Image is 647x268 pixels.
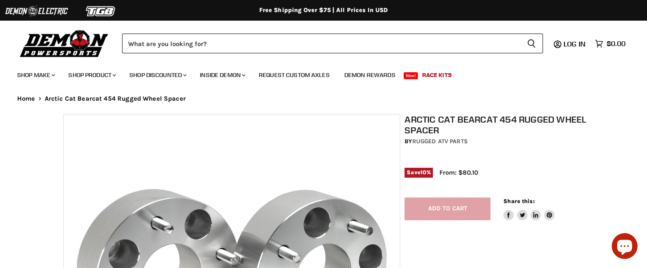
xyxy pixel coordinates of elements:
[503,197,555,220] aside: Share this:
[45,95,186,102] span: Arctic Cat Bearcat 454 Rugged Wheel Spacer
[123,66,192,84] a: Shop Discounted
[560,40,591,48] a: Log in
[609,233,640,261] inbox-online-store-chat: Shopify online store chat
[4,3,69,19] img: Demon Electric Logo 2
[62,66,121,84] a: Shop Product
[193,66,251,84] a: Inside Demon
[607,40,626,48] span: $0.00
[122,34,543,53] form: Product
[11,63,623,84] ul: Main menu
[520,34,543,53] button: Search
[405,114,589,136] h1: Arctic Cat Bearcat 454 Rugged Wheel Spacer
[412,138,468,145] a: Rugged ATV Parts
[69,3,133,19] img: TGB Logo 2
[405,168,433,177] span: Save %
[591,37,630,50] a: $0.00
[252,66,336,84] a: Request Custom Axles
[416,66,458,84] a: Race Kits
[11,66,60,84] a: Shop Make
[17,28,111,59] img: Demon Powersports
[122,34,520,53] input: Search
[404,72,418,79] span: New!
[405,137,589,146] div: by
[439,169,478,176] span: From: $80.10
[17,95,35,102] a: Home
[420,169,426,176] span: 10
[564,40,586,48] span: Log in
[338,66,402,84] a: Demon Rewards
[503,198,534,204] span: Share this:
